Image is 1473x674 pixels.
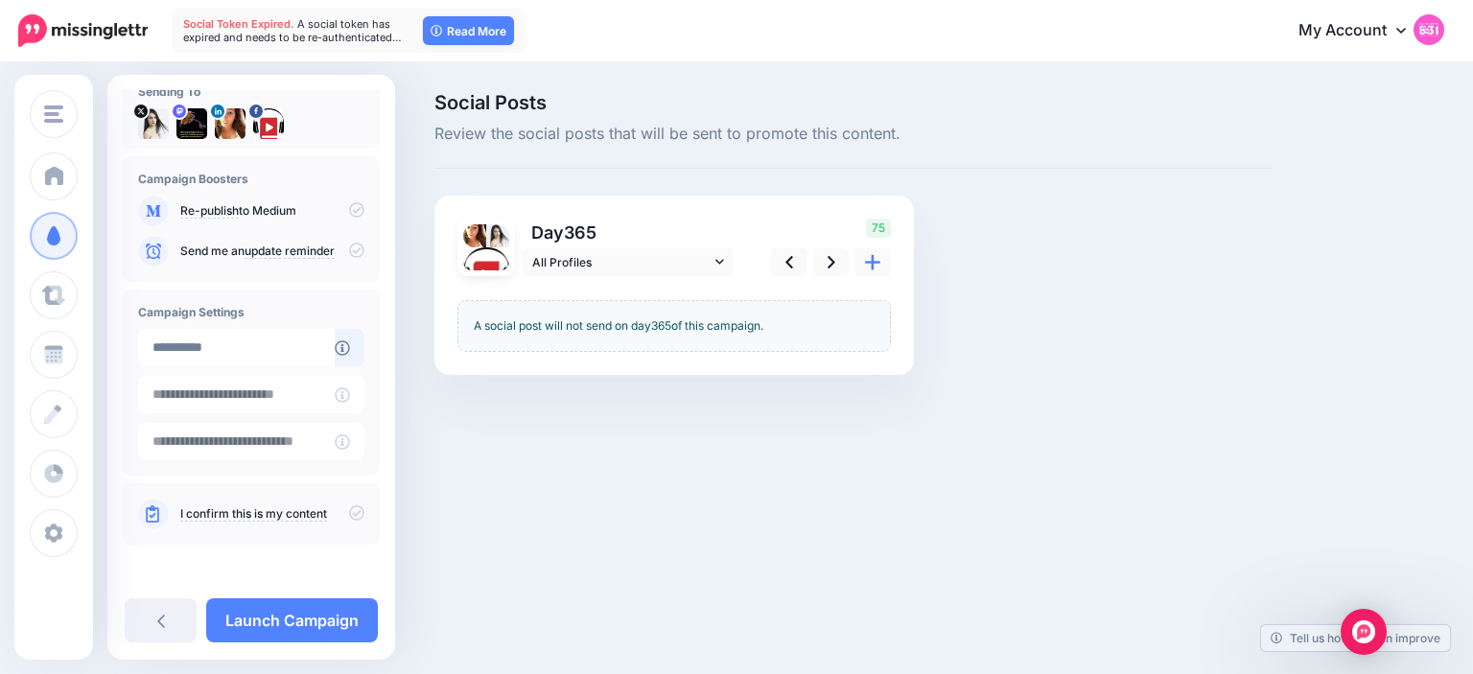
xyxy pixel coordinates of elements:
[434,122,1272,147] span: Review the social posts that will be sent to promote this content.
[180,202,364,220] p: to Medium
[18,14,148,47] img: Missinglettr
[180,506,327,522] a: I confirm this is my content
[523,219,736,246] p: Day
[183,17,402,44] span: A social token has expired and needs to be re-authenticated…
[463,247,509,293] img: 307443043_482319977280263_5046162966333289374_n-bsa149661.png
[564,222,596,243] span: 365
[1279,8,1444,55] a: My Account
[44,105,63,123] img: menu.png
[423,16,514,45] a: Read More
[180,243,364,260] p: Send me an
[463,224,486,247] img: 1537218439639-55706.png
[215,108,245,139] img: 1537218439639-55706.png
[486,224,509,247] img: tSvj_Osu-58146.jpg
[651,318,671,333] span: 365
[138,84,364,99] h4: Sending To
[138,108,169,139] img: tSvj_Osu-58146.jpg
[253,108,284,139] img: 307443043_482319977280263_5046162966333289374_n-bsa149661.png
[532,252,711,272] span: All Profiles
[176,108,207,139] img: 802740b3fb02512f-84599.jpg
[183,17,294,31] span: Social Token Expired.
[1341,609,1387,655] div: Open Intercom Messenger
[180,203,239,219] a: Re-publish
[523,248,734,276] a: All Profiles
[138,172,364,186] h4: Campaign Boosters
[245,244,335,259] a: update reminder
[457,300,891,352] div: A social post will not send on day of this campaign.
[434,93,1272,112] span: Social Posts
[1261,625,1450,651] a: Tell us how we can improve
[138,305,364,319] h4: Campaign Settings
[866,219,891,238] span: 75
